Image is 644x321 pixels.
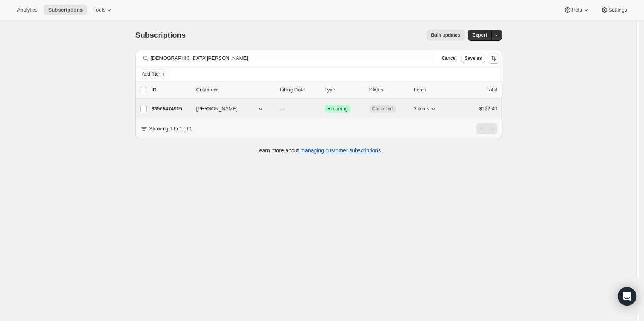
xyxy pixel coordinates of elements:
[461,54,485,63] button: Save as
[17,7,37,13] span: Analytics
[465,55,482,61] span: Save as
[151,53,434,64] input: Filter subscribers
[431,32,460,38] span: Bulk updates
[414,103,438,114] button: 3 items
[300,147,381,154] a: managing customer subscriptions
[280,86,318,94] p: Billing Date
[152,103,497,114] div: 33565474915[PERSON_NAME]---SuccessRecurringCancelled3 items$122.40
[12,5,42,15] button: Analytics
[618,287,636,306] div: Open Intercom Messenger
[149,125,192,133] p: Showing 1 to 1 of 1
[438,54,460,63] button: Cancel
[152,86,497,94] div: IDCustomerBilling DateTypeStatusItemsTotal
[596,5,632,15] button: Settings
[372,106,393,112] span: Cancelled
[571,7,582,13] span: Help
[196,86,274,94] p: Customer
[479,106,497,112] span: $122.40
[152,105,190,113] p: 33565474915
[325,86,363,94] div: Type
[93,7,105,13] span: Tools
[48,7,83,13] span: Subscriptions
[196,105,238,113] span: [PERSON_NAME]
[142,71,160,77] span: Add filter
[192,103,269,115] button: [PERSON_NAME]
[89,5,118,15] button: Tools
[369,86,408,94] p: Status
[468,30,492,41] button: Export
[139,69,169,79] button: Add filter
[426,30,465,41] button: Bulk updates
[609,7,627,13] span: Settings
[414,106,429,112] span: 3 items
[280,106,285,112] span: ---
[472,32,487,38] span: Export
[256,147,381,154] p: Learn more about
[135,31,186,39] span: Subscriptions
[487,86,497,94] p: Total
[328,106,348,112] span: Recurring
[44,5,87,15] button: Subscriptions
[414,86,453,94] div: Items
[476,123,497,134] nav: Pagination
[488,53,499,64] button: Sort the results
[559,5,594,15] button: Help
[152,86,190,94] p: ID
[441,55,456,61] span: Cancel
